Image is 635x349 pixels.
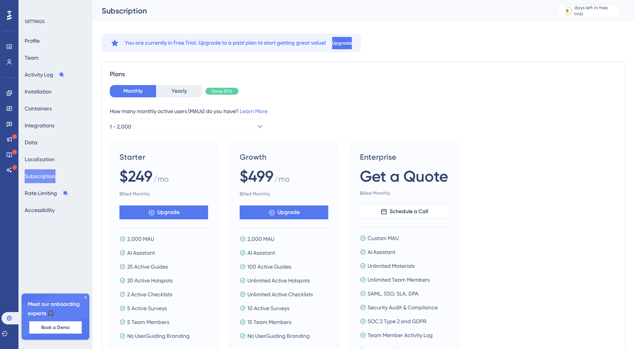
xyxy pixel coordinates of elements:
span: 100 Active Guides [247,262,291,271]
div: SETTINGS [25,18,87,25]
span: AI Assistant [368,247,395,257]
button: Subscription [25,169,55,183]
span: 15 Team Members [247,317,291,327]
button: Accessibility [25,203,55,217]
button: Monthly [110,85,156,97]
span: AI Assistant [247,248,275,257]
span: Billed Monthly [360,190,449,196]
button: Localization [25,152,55,166]
div: How many monthly active users (MAUs) do you have? [110,107,618,116]
span: Upgrade [157,208,180,217]
span: No UserGuiding Branding [247,331,310,341]
span: Billed Monthly [119,191,208,197]
span: Custom MAU [368,234,399,243]
span: / mo [153,174,169,188]
span: 1 - 2,000 [110,122,131,131]
div: days left in free trial [574,5,617,17]
button: Schedule a Call [360,205,449,219]
span: Unlimited Active Checklists [247,290,313,299]
span: AI Assistant [127,248,155,257]
span: 25 Active Guides [127,262,168,271]
span: 2,000 MAU [127,234,154,244]
span: Get a Quote [360,165,448,187]
span: No UserGuiding Branding [127,331,190,341]
span: Enterprise [360,152,449,162]
span: SOC 2 Type 2 and GDPR [368,317,427,326]
span: 2,000 MAU [247,234,274,244]
span: SAML, SSO, SLA, DPA [368,289,418,298]
span: Upgrade [332,40,352,46]
span: Billed Monthly [240,191,328,197]
span: $499 [240,165,274,187]
span: 5 Team Members [127,317,169,327]
span: 10 Active Surveys [247,304,289,313]
span: / mo [274,174,290,188]
button: Team [25,51,39,65]
button: Installation [25,85,52,99]
button: Containers [25,102,52,115]
span: Security Audit & Compliance [368,303,438,312]
button: Upgrade [119,205,208,219]
span: Schedule a Call [390,207,428,216]
button: Book a Demo [29,321,82,334]
span: Team Member Activity Log [368,331,433,340]
span: Upgrade [277,208,300,217]
button: Integrations [25,119,54,132]
div: 8 [566,8,569,14]
div: Plans [110,70,618,79]
span: Growth [240,152,328,162]
span: Unlimited Materials [368,261,415,271]
span: Meet our onboarding experts 🎧 [28,300,83,318]
button: Yearly [156,85,202,97]
span: You are currently in Free Trial. Upgrade to a paid plan to start getting great value! [125,38,326,48]
span: Starter [119,152,208,162]
span: Save 30% [212,88,232,94]
iframe: UserGuiding AI Assistant Launcher [603,319,626,342]
span: Book a Demo [41,324,70,331]
button: Activity Log [25,68,65,82]
span: 2 Active Checklists [127,290,172,299]
button: 1 - 2,000 [110,119,264,134]
span: 20 Active Hotspots [127,276,173,285]
a: Learn More [240,108,267,114]
button: Upgrade [240,205,328,219]
div: Subscription [102,5,539,16]
span: Unlimited Active Hotspots [247,276,310,285]
button: Upgrade [332,37,352,49]
span: $249 [119,165,153,187]
button: Rate Limiting [25,186,69,200]
span: 5 Active Surveys [127,304,167,313]
span: Unlimited Team Members [368,275,430,284]
button: Data [25,135,37,149]
button: Profile [25,34,40,48]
